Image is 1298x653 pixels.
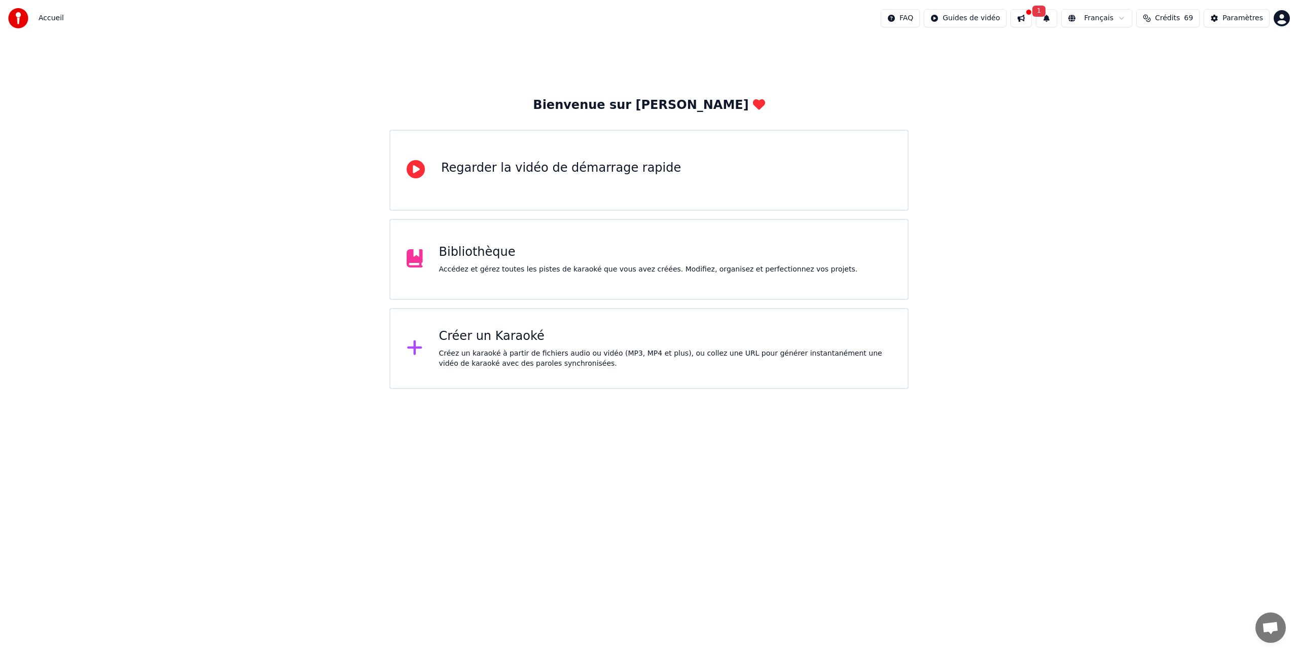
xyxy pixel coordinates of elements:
button: Guides de vidéo [924,9,1006,27]
span: 1 [1032,6,1045,17]
div: Bienvenue sur [PERSON_NAME] [533,97,765,113]
div: Bibliothèque [439,244,858,260]
div: Accédez et gérez toutes les pistes de karaoké que vous avez créées. Modifiez, organisez et perfec... [439,264,858,275]
div: Créez un karaoké à partir de fichiers audio ou vidéo (MP3, MP4 et plus), ou collez une URL pour g... [439,349,892,369]
span: Accueil [39,13,64,23]
a: Ouvrir le chat [1255,612,1286,643]
span: 69 [1184,13,1193,23]
img: youka [8,8,28,28]
div: Regarder la vidéo de démarrage rapide [441,160,681,176]
span: Crédits [1155,13,1180,23]
button: Crédits69 [1136,9,1200,27]
div: Créer un Karaoké [439,328,892,344]
nav: breadcrumb [39,13,64,23]
button: Paramètres [1204,9,1270,27]
button: FAQ [881,9,920,27]
button: 1 [1036,9,1057,27]
div: Paramètres [1222,13,1263,23]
